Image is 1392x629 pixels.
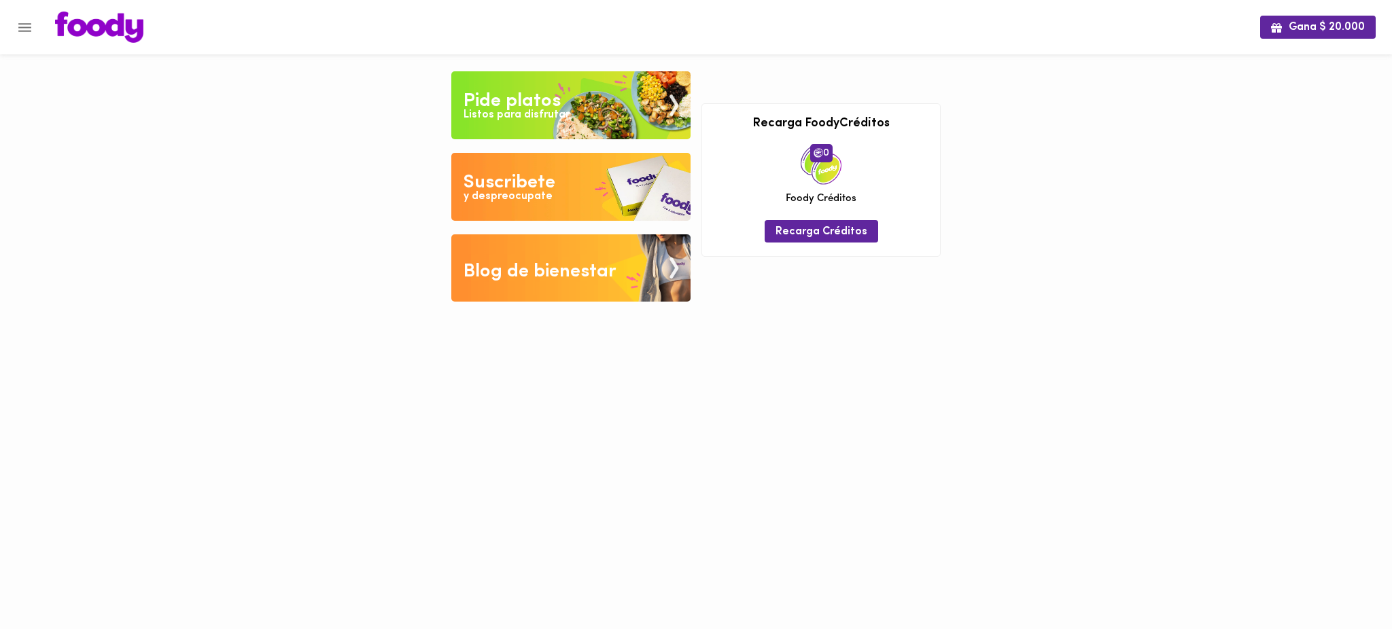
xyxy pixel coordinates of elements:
[464,169,555,196] div: Suscribete
[8,11,41,44] button: Menu
[464,88,561,115] div: Pide platos
[451,71,691,139] img: Pide un Platos
[464,258,616,285] div: Blog de bienestar
[55,12,143,43] img: logo.png
[1271,21,1365,34] span: Gana $ 20.000
[464,107,570,123] div: Listos para disfrutar
[765,220,878,242] button: Recarga Créditos
[814,148,823,158] img: foody-creditos.png
[451,153,691,221] img: Disfruta bajar de peso
[464,189,553,204] div: y despreocupate
[776,226,867,238] span: Recarga Créditos
[712,118,930,131] h3: Recarga FoodyCréditos
[1260,16,1376,38] button: Gana $ 20.000
[1313,550,1378,615] iframe: Messagebird Livechat Widget
[786,192,856,206] span: Foody Créditos
[801,144,841,185] img: credits-package.png
[810,144,833,162] span: 0
[451,234,691,302] img: Blog de bienestar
